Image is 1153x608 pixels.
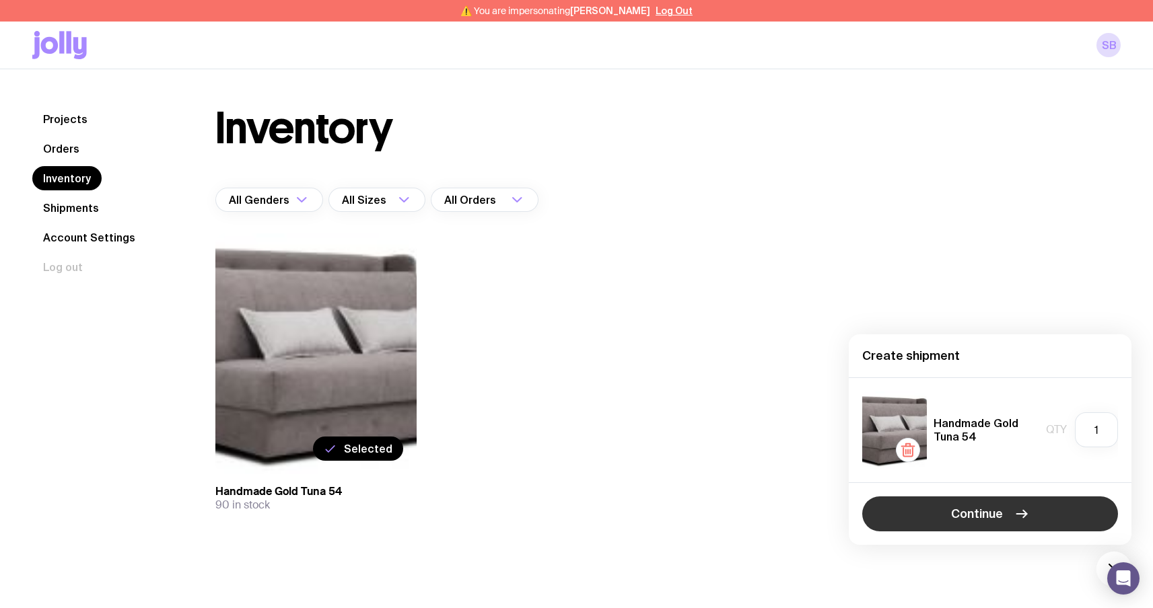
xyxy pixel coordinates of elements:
span: Selected [344,442,392,455]
button: Log Out [656,5,693,16]
a: Account Settings [32,225,146,250]
span: All Orders [444,188,499,212]
span: All Genders [229,188,292,212]
span: 90 in stock [215,498,270,512]
a: Orders [32,137,90,161]
a: Projects [32,107,98,131]
a: sb [1096,33,1121,57]
span: Qty [1046,423,1067,436]
button: Continue [862,496,1118,531]
h1: Inventory [215,107,392,150]
div: Search for option [328,188,425,212]
a: Shipments [32,196,110,220]
span: ⚠️ You are impersonating [460,5,650,16]
a: Inventory [32,166,102,190]
h4: Create shipment [862,348,1118,364]
span: All Sizes [342,188,389,212]
div: Search for option [215,188,323,212]
span: Continue [951,506,1003,522]
div: Open Intercom Messenger [1107,562,1140,595]
span: [PERSON_NAME] [570,5,650,16]
input: Search for option [389,188,394,212]
button: Log out [32,255,94,279]
div: Search for option [431,188,538,212]
h5: Handmade Gold Tuna 54 [934,416,1039,443]
input: Search for option [499,188,508,212]
h3: Handmade Gold Tuna 54 [215,485,417,498]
